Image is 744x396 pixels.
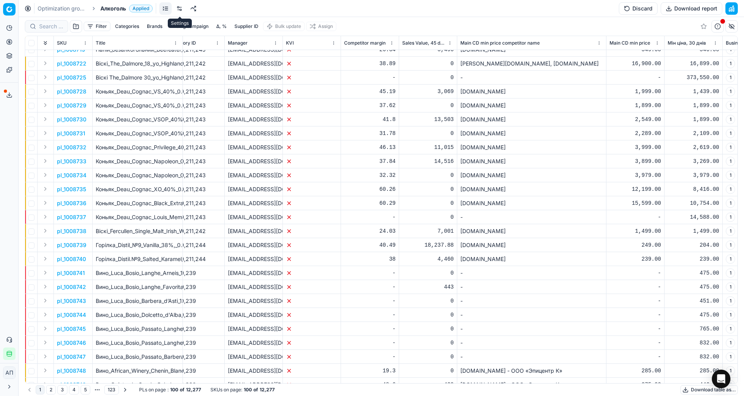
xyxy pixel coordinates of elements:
div: 1,209,211,243 [170,116,221,123]
div: 1,499.00 [668,227,719,235]
div: - [610,325,661,333]
p: Вино_Luca_Bosio_Barbera_d’Asti_13.5%_червоне_сухе_0.75_л [96,297,179,305]
span: АлкогольApplied [100,5,153,12]
div: 0 [402,199,454,207]
button: 2 [46,385,56,394]
div: - [460,311,603,319]
button: pl_1008722 [57,60,86,67]
nav: breadcrumb [38,5,153,12]
div: [DOMAIN_NAME] [460,199,603,207]
button: Expand [41,114,50,124]
p: pl_1008742 [57,283,86,291]
p: Коньяк_Deau_Cognac_VSOP_40%_0.7_л_у_подарунковій_упаковці [96,116,179,123]
button: Brands [144,22,165,31]
div: 1,209,211,244 [170,241,221,249]
span: Category ID [170,40,196,46]
button: pl_1008732 [57,144,86,151]
div: 1,899.00 [610,102,661,109]
p: Коньяк_Deau_Cognac_Napoleon_Cigar_Blend_40%_0.7_л_у_подарунковій_упаковці [96,157,179,165]
div: - [344,297,396,305]
p: Вино_Luca_Bosio_Passato_Langhe_Chardonnay_Organic_14%_біле_сухе_0.75_л [96,325,179,333]
strong: 100 [244,387,252,393]
button: Expand [41,128,50,138]
div: 1,209,211,242 [170,60,221,67]
button: pl_1008744 [57,311,86,319]
div: - [344,213,396,221]
div: [EMAIL_ADDRESS][DOMAIN_NAME] [228,241,279,249]
div: - [344,311,396,319]
button: Expand [41,198,50,208]
div: [DOMAIN_NAME] [460,102,603,109]
div: - [610,74,661,81]
div: - [460,74,603,81]
div: 475.00 [668,283,719,291]
div: 1,899.00 [668,116,719,123]
div: 3,899.00 [610,157,661,165]
div: 1,209,239 [170,297,221,305]
div: 1,209,239 [170,269,221,277]
button: 1 [36,385,45,394]
div: 0 [402,297,454,305]
div: 0 [402,325,454,333]
div: 239.00 [668,255,719,263]
span: 1 [726,324,735,334]
button: Expand [41,59,50,68]
div: 12,199.00 [610,185,661,193]
div: 0 [402,311,454,319]
div: 13,503 [402,116,454,123]
div: 1,439.00 [668,88,719,95]
button: Δ, % [213,22,230,31]
div: 7,001 [402,227,454,235]
p: Коньяк_Deau_Cognac_XO_40%_0.7_л_у_подарунковій_упаковці [96,185,179,193]
button: Expand [41,366,50,375]
button: Discard [619,2,658,15]
span: Competitor margin [344,40,386,46]
p: Віскі_Fercullen_Single_Malt_Irish_Whiskey_46%_0.7_л_ [96,227,179,235]
div: 373,550.00 [668,74,719,81]
button: pl_1008733 [57,157,86,165]
div: - [610,297,661,305]
div: 765.00 [668,325,719,333]
a: Optimization groups [38,5,87,12]
div: - [344,325,396,333]
div: 40.49 [344,241,396,249]
button: Download table as... [680,385,738,394]
div: 32.32 [344,171,396,179]
button: Expand [41,240,50,249]
div: - [610,311,661,319]
span: 1 [726,185,735,194]
div: [EMAIL_ADDRESS][DOMAIN_NAME] [228,60,279,67]
div: [EMAIL_ADDRESS][DOMAIN_NAME] [228,213,279,221]
button: pl_1008737 [57,213,86,221]
div: - [460,213,603,221]
div: [EMAIL_ADDRESS][DOMAIN_NAME] [228,325,279,333]
p: Коньяк_Deau_Cognac_VSOP_40%_0.7_л [96,130,179,137]
button: Categories [112,22,142,31]
div: 1,999.00 [610,88,661,95]
button: Expand [41,338,50,347]
span: 1 [726,129,735,138]
div: 1,209,211,243 [170,130,221,137]
button: Supplier ID [231,22,262,31]
button: Expand [41,268,50,277]
div: [EMAIL_ADDRESS][DOMAIN_NAME] [228,283,279,291]
input: Search by SKU or title [39,22,63,30]
button: pl_1008738 [57,227,86,235]
div: 41.8 [344,116,396,123]
div: 11,015 [402,144,454,151]
div: [EMAIL_ADDRESS][DOMAIN_NAME] [228,102,279,109]
button: Expand [41,310,50,319]
span: Applied [129,5,153,12]
div: 0 [402,213,454,221]
div: 1,209,211,243 [170,171,221,179]
div: [DOMAIN_NAME] [460,116,603,123]
p: pl_1008728 [57,88,86,95]
div: 18,237.88 [402,241,454,249]
p: pl_1008739 [57,241,86,249]
div: 239.00 [610,255,661,263]
button: Expand [41,380,50,389]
